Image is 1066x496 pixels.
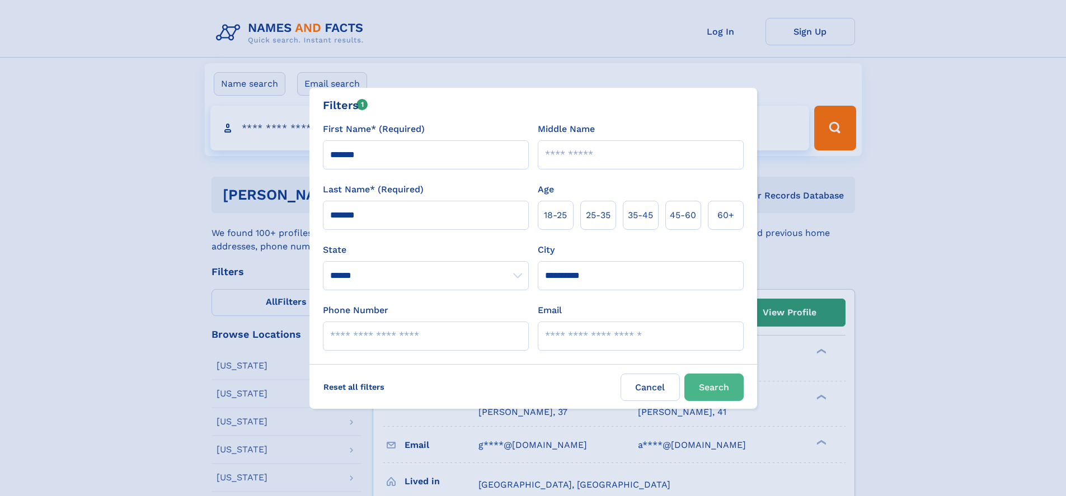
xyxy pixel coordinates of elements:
[323,122,425,136] label: First Name* (Required)
[323,304,388,317] label: Phone Number
[323,97,368,114] div: Filters
[538,304,562,317] label: Email
[538,122,595,136] label: Middle Name
[538,243,555,257] label: City
[628,209,653,222] span: 35‑45
[586,209,611,222] span: 25‑35
[544,209,567,222] span: 18‑25
[323,183,424,196] label: Last Name* (Required)
[538,183,554,196] label: Age
[323,243,529,257] label: State
[670,209,696,222] span: 45‑60
[621,374,680,401] label: Cancel
[684,374,744,401] button: Search
[316,374,392,400] label: Reset all filters
[717,209,734,222] span: 60+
